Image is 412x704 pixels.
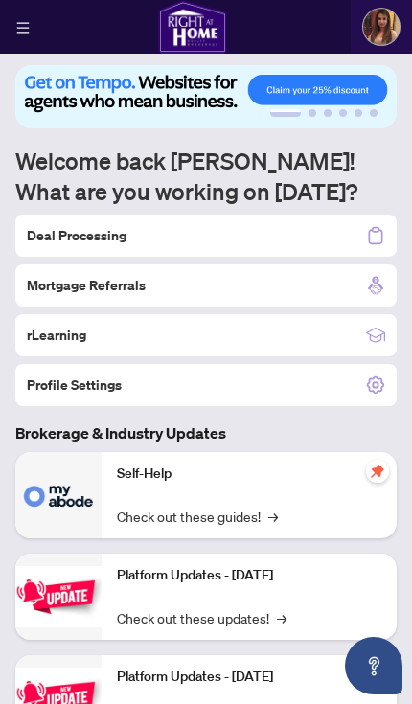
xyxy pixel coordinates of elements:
h3: Brokerage & Industry Updates [15,421,397,444]
a: Check out these updates!→ [117,607,286,628]
button: 6 [370,109,378,117]
button: 2 [309,109,316,117]
h2: Profile Settings [27,375,122,395]
button: 3 [324,109,332,117]
span: pushpin [366,460,389,483]
h2: Mortgage Referrals [27,276,146,295]
a: Check out these guides!→ [117,506,278,527]
h1: Welcome back [PERSON_NAME]! What are you working on [DATE]? [15,146,397,207]
img: Self-Help [15,452,102,538]
button: 5 [355,109,362,117]
h2: rLearning [27,326,86,345]
p: Self-Help [117,464,381,485]
img: Profile Icon [363,9,400,45]
span: → [277,607,286,628]
p: Platform Updates - [DATE] [117,667,381,688]
button: Open asap [345,637,402,694]
p: Platform Updates - [DATE] [117,565,381,586]
button: 4 [339,109,347,117]
span: → [268,506,278,527]
button: 1 [270,109,301,117]
span: menu [16,21,30,34]
img: Slide 0 [15,65,397,128]
h2: Deal Processing [27,226,126,245]
img: Platform Updates - July 21, 2025 [15,566,102,626]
